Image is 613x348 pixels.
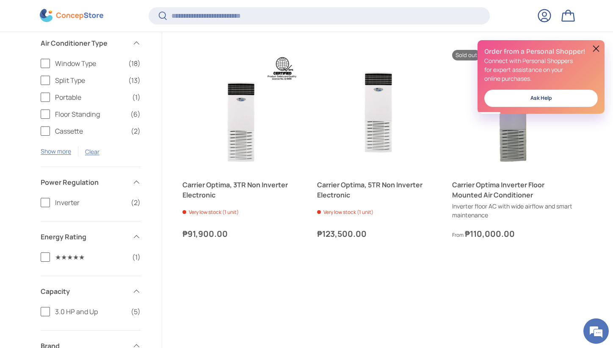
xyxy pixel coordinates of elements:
span: 3.0 HP and Up [55,307,126,317]
span: Capacity [41,286,127,296]
div: Chat with us now [44,47,142,58]
img: ConcepStore [40,9,103,22]
span: Inverter [55,197,126,208]
span: Window Type [55,58,123,69]
a: Carrier Optima, 3TR Non Inverter Electronic [182,50,304,171]
span: Split Type [55,75,123,85]
span: (1) [132,252,141,262]
summary: Energy Rating [41,222,141,252]
summary: Air Conditioner Type [41,28,141,58]
span: Sold out [452,50,480,60]
span: ★★★★★ [55,252,127,262]
a: Carrier Optima, 5TR Non Inverter Electronic [317,180,438,200]
span: Floor Standing [55,109,125,119]
a: Carrier Optima Inverter Floor Mounted Air Conditioner [452,180,573,200]
span: Portable [55,92,127,102]
summary: Capacity [41,276,141,307]
a: Ask Help [484,90,598,107]
p: Connect with Personal Shoppers for expert assistance on your online purchases. [484,56,598,83]
span: (2) [131,126,141,136]
span: We're online! [49,107,117,192]
summary: Power Regulation [41,167,141,197]
span: (5) [131,307,141,317]
span: Cassette [55,126,126,136]
span: Energy Rating [41,232,127,242]
a: Carrier Optima, 5TR Non Inverter Electronic [317,50,438,171]
div: Minimize live chat window [139,4,159,25]
img: carrier-optima-5tr-non-inverter-floor-standing-aircon-unit-full-view-concepstore [317,50,438,171]
textarea: Type your message and hit 'Enter' [4,231,161,260]
a: Carrier Optima Inverter Floor Mounted Air Conditioner [452,50,573,171]
span: Power Regulation [41,177,127,187]
a: Clear [85,148,99,156]
span: (18) [128,58,141,69]
span: (6) [130,109,141,119]
a: Carrier Optima, 3TR Non Inverter Electronic [182,180,304,200]
button: Show more [41,147,71,155]
h2: Order from a Personal Shopper! [484,47,598,56]
span: (1) [132,92,141,102]
span: (13) [128,75,141,85]
span: (2) [131,197,141,208]
span: Air Conditioner Type [41,38,127,48]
